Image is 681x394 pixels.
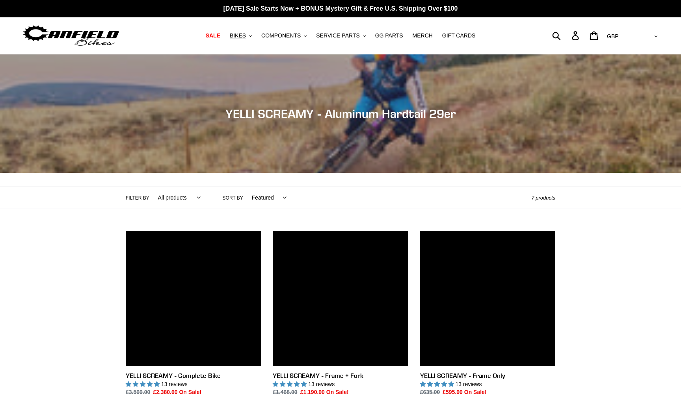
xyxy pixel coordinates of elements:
[375,32,403,39] span: GG PARTS
[312,30,369,41] button: SERVICE PARTS
[438,30,480,41] a: GIFT CARDS
[226,30,256,41] button: BIKES
[223,194,243,202] label: Sort by
[371,30,407,41] a: GG PARTS
[202,30,224,41] a: SALE
[531,195,555,201] span: 7 products
[126,194,149,202] label: Filter by
[316,32,359,39] span: SERVICE PARTS
[225,106,456,121] span: YELLI SCREAMY - Aluminum Hardtail 29er
[230,32,246,39] span: BIKES
[22,23,120,48] img: Canfield Bikes
[206,32,220,39] span: SALE
[413,32,433,39] span: MERCH
[556,27,577,44] input: Search
[257,30,311,41] button: COMPONENTS
[442,32,476,39] span: GIFT CARDS
[409,30,437,41] a: MERCH
[261,32,301,39] span: COMPONENTS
